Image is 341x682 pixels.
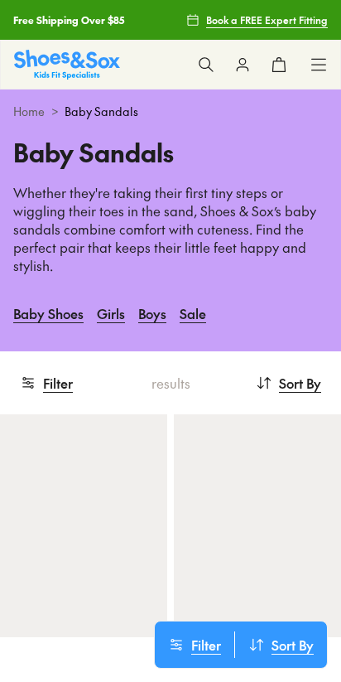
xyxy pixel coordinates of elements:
[279,373,321,393] span: Sort By
[180,295,206,331] a: Sale
[13,184,328,275] p: Whether they're taking their first tiny steps or wiggling their toes in the sand, Shoes & Sox’s b...
[20,365,73,401] button: Filter
[256,365,321,401] button: Sort By
[14,50,120,79] a: Shoes & Sox
[13,295,84,331] a: Baby Shoes
[13,133,328,171] h1: Baby Sandals
[186,5,328,35] a: Book a FREE Expert Fitting
[206,12,328,27] span: Book a FREE Expert Fitting
[65,103,138,120] span: Baby Sandals
[235,631,327,658] button: Sort By
[14,50,120,79] img: SNS_Logo_Responsive.svg
[138,295,166,331] a: Boys
[13,103,328,120] div: >
[271,635,314,655] span: Sort By
[155,631,234,658] button: Filter
[97,295,125,331] a: Girls
[13,103,45,120] a: Home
